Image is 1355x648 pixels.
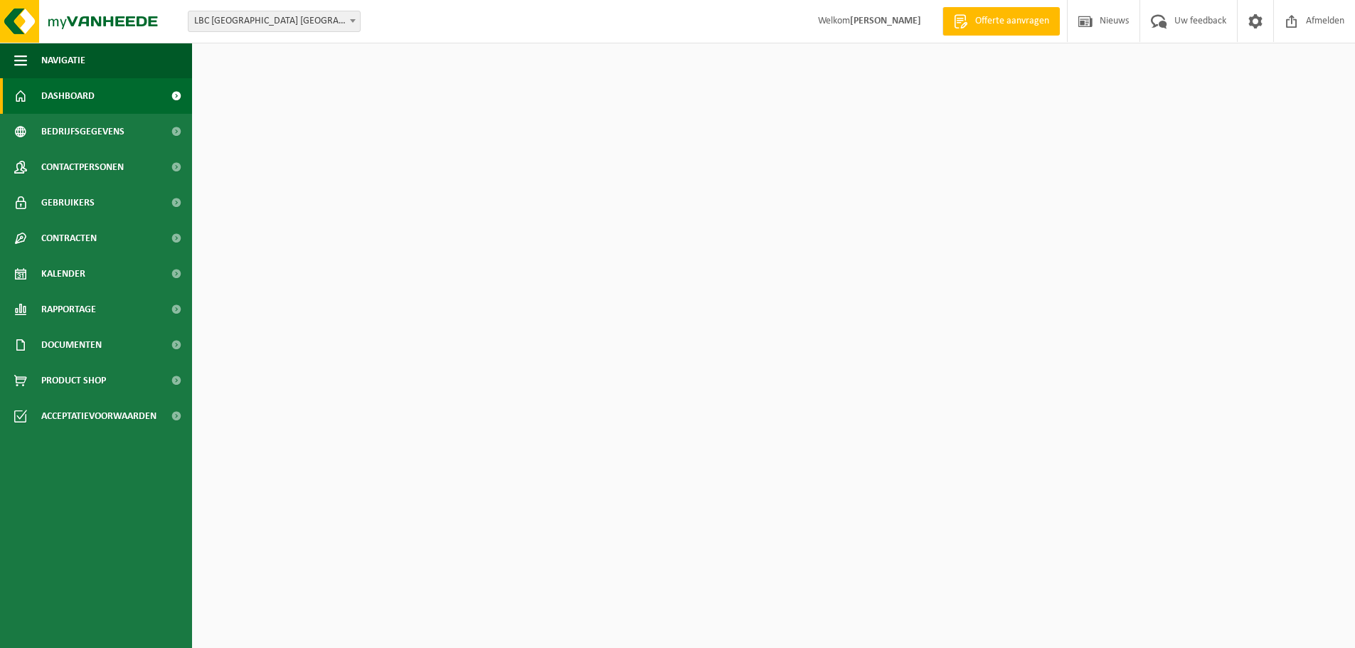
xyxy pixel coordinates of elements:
span: Bedrijfsgegevens [41,114,124,149]
span: LBC ANTWERPEN NV - ANTWERPEN [188,11,361,32]
span: Contracten [41,221,97,256]
span: Dashboard [41,78,95,114]
span: Offerte aanvragen [972,14,1053,28]
span: Contactpersonen [41,149,124,185]
a: Offerte aanvragen [942,7,1060,36]
span: Gebruikers [41,185,95,221]
strong: [PERSON_NAME] [850,16,921,26]
span: Navigatie [41,43,85,78]
span: Kalender [41,256,85,292]
span: Product Shop [41,363,106,398]
span: Acceptatievoorwaarden [41,398,156,434]
span: Documenten [41,327,102,363]
span: LBC ANTWERPEN NV - ANTWERPEN [188,11,360,31]
span: Rapportage [41,292,96,327]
